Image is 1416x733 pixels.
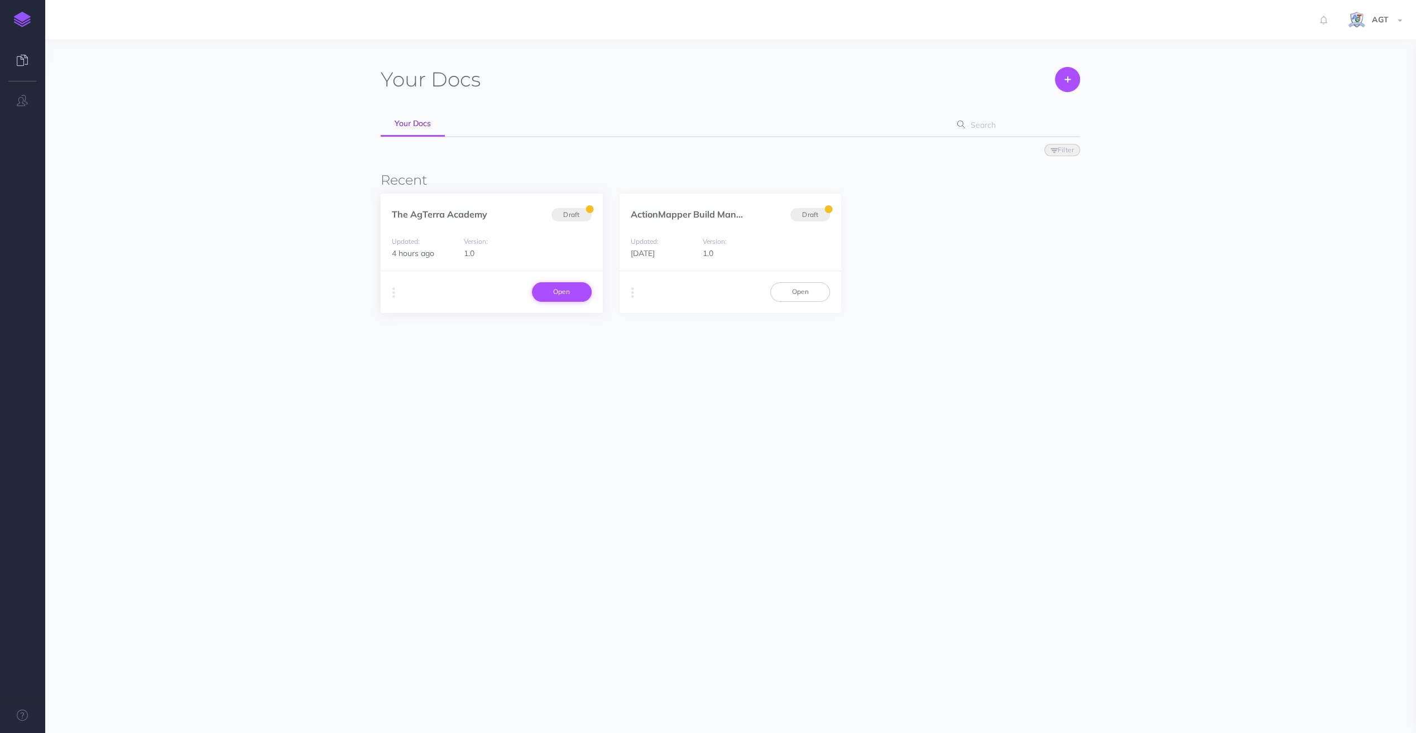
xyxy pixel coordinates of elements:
span: 4 hours ago [392,248,434,258]
button: Filter [1044,144,1080,156]
span: [DATE] [631,248,655,258]
h3: Recent [381,173,1080,187]
a: Open [532,282,592,301]
a: Your Docs [381,112,445,137]
small: Version: [703,237,727,245]
input: Search [967,115,1063,135]
small: Updated: [631,237,659,245]
small: Updated: [392,237,420,245]
h1: Docs [381,67,481,92]
i: More actions [392,285,395,301]
img: iCxL6hB4gPtK36lnwjqkK90dLekSAv8p9JC67nPZ.png [1347,11,1366,30]
a: Open [770,282,830,301]
img: logo-mark.svg [14,12,31,27]
span: AGT [1366,15,1394,25]
i: More actions [631,285,634,301]
a: ActionMapper Build Man... [631,209,743,220]
span: 1.0 [464,248,474,258]
a: The AgTerra Academy [392,209,487,220]
small: Version: [464,237,488,245]
span: 1.0 [703,248,713,258]
span: Your Docs [395,118,431,128]
span: Your [381,67,426,91]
